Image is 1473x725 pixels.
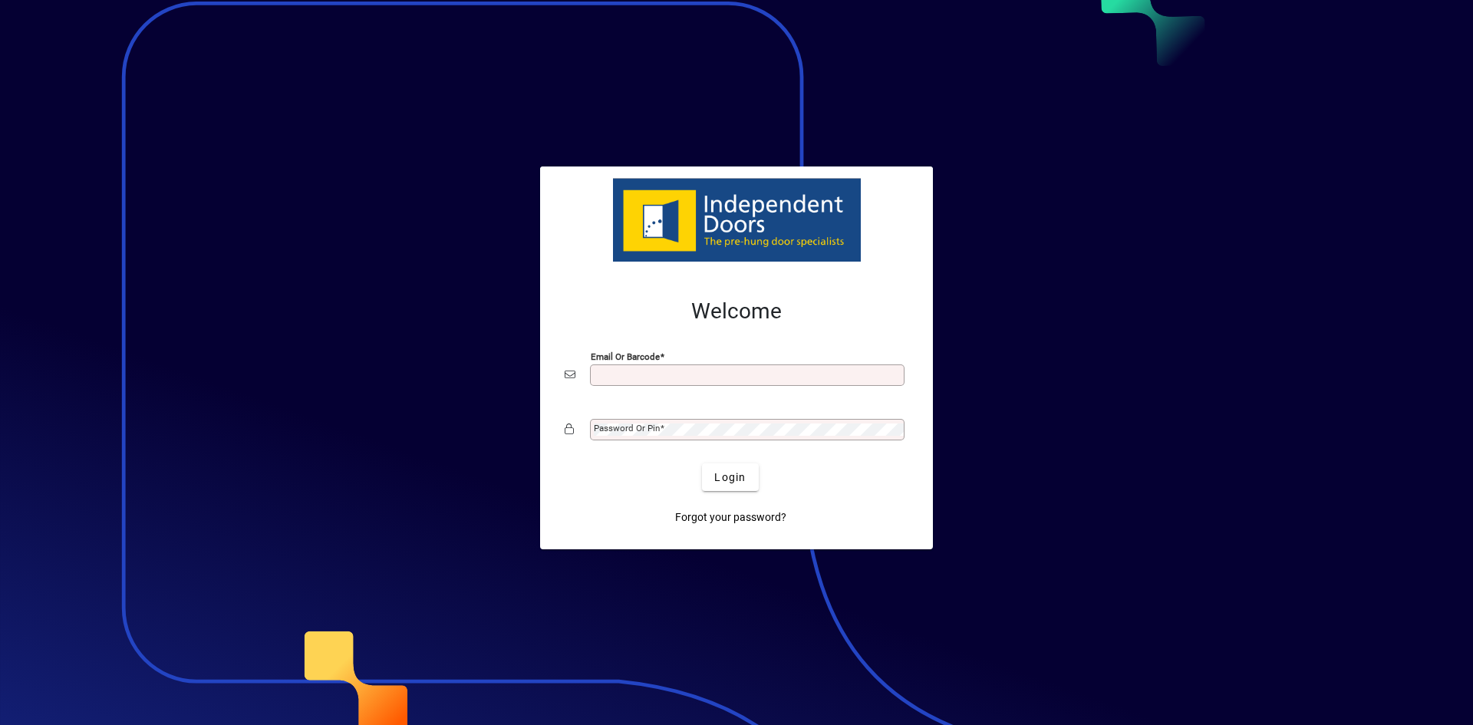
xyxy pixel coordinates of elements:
button: Login [702,463,758,491]
span: Forgot your password? [675,509,786,526]
a: Forgot your password? [669,503,793,531]
mat-label: Email or Barcode [591,351,660,362]
mat-label: Password or Pin [594,423,660,433]
span: Login [714,470,746,486]
h2: Welcome [565,298,908,325]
